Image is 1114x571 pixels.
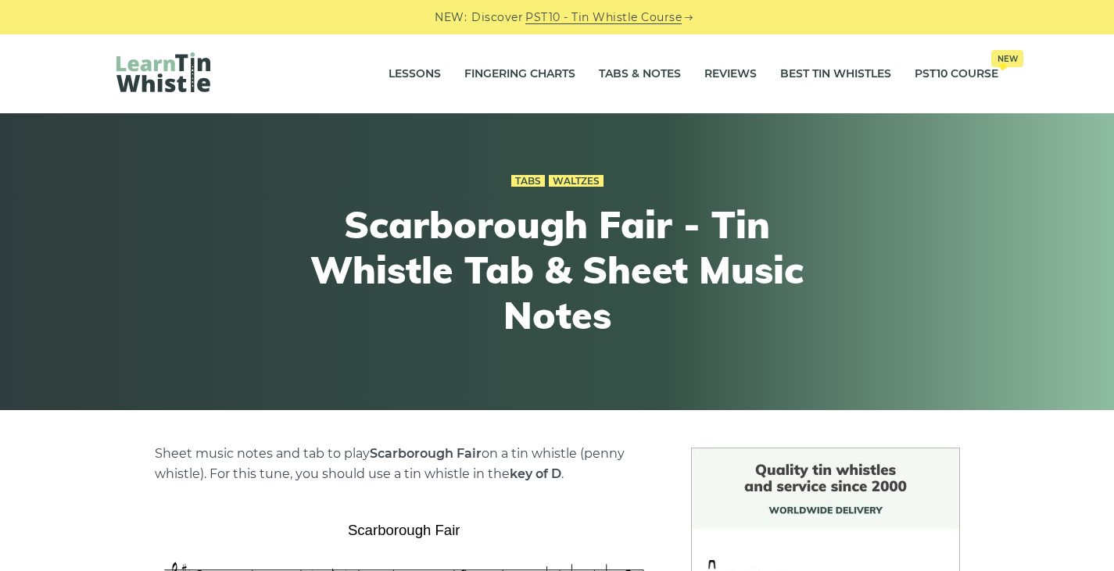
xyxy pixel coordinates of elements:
strong: Scarborough Fair [370,446,482,461]
img: LearnTinWhistle.com [116,52,210,92]
a: Tabs & Notes [599,55,681,94]
a: Tabs [511,175,545,187]
strong: key of D [510,466,561,481]
a: Waltzes [549,175,604,187]
a: Fingering Charts [464,55,575,94]
span: New [991,50,1023,67]
a: PST10 CourseNew [915,55,998,94]
a: Reviews [704,55,757,94]
a: Best Tin Whistles [780,55,891,94]
a: Lessons [389,55,441,94]
p: Sheet music notes and tab to play on a tin whistle (penny whistle). For this tune, you should use... [155,444,654,484]
h1: Scarborough Fair - Tin Whistle Tab & Sheet Music Notes [270,202,845,337]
